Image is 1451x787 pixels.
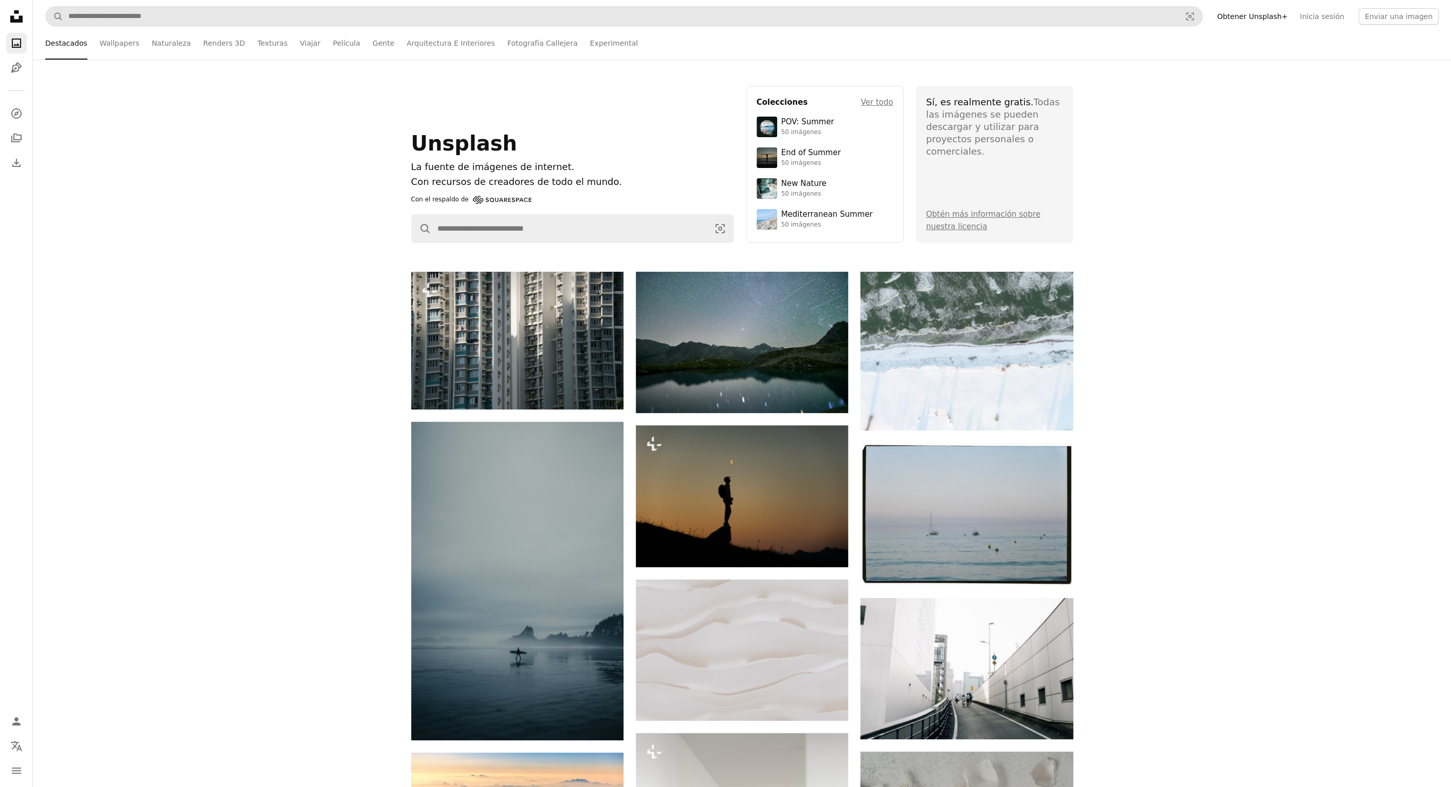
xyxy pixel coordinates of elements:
span: Unsplash [411,132,517,155]
a: Explorar [6,103,27,124]
a: Ver todo [860,96,893,108]
div: End of Summer [781,148,841,158]
img: Surfista caminando en una playa brumosa con tabla de surf [411,422,623,740]
div: 50 imágenes [781,221,873,229]
div: Todas las imágenes se pueden descargar y utilizar para proyectos personales o comerciales. [926,96,1063,158]
a: Naturaleza [152,27,191,60]
form: Encuentra imágenes en todo el sitio [411,214,734,243]
span: Sí, es realmente gratis. [926,97,1034,107]
img: Dos veleros en aguas tranquilas del océano al anochecer [860,443,1073,586]
h4: Colecciones [757,96,808,108]
a: Historial de descargas [6,153,27,173]
a: Cielo nocturno estrellado sobre un tranquilo lago de montaña [636,338,848,347]
a: Mediterranean Summer50 imágenes [757,209,893,230]
img: premium_photo-1688410049290-d7394cc7d5df [757,209,777,230]
div: 50 imágenes [781,128,834,137]
button: Búsqueda visual [707,215,733,242]
a: Con el respaldo de [411,194,531,206]
a: Dos veleros en aguas tranquilas del océano al anochecer [860,510,1073,519]
a: Surfista caminando en una playa brumosa con tabla de surf [411,576,623,585]
img: Altos edificios de apartamentos con muchas ventanas y balcones. [411,272,623,409]
a: Fondo ondulado blanco abstracto con sombras suaves [636,645,848,654]
a: Iniciar sesión / Registrarse [6,711,27,732]
a: Experimental [590,27,638,60]
img: premium_photo-1753820185677-ab78a372b033 [757,117,777,137]
img: Gente en bicicleta por una carretera entre edificios modernos [860,598,1073,739]
button: Buscar en Unsplash [46,7,63,26]
a: Arquitectura E Interiores [407,27,495,60]
a: Viajar [300,27,320,60]
img: Paisaje cubierto de nieve con agua congelada [860,272,1073,430]
img: Silueta de un excursionista mirando la luna al atardecer. [636,425,848,567]
img: Cielo nocturno estrellado sobre un tranquilo lago de montaña [636,272,848,413]
a: Texturas [258,27,288,60]
div: 50 imágenes [781,159,841,167]
a: POV: Summer50 imágenes [757,117,893,137]
button: Menú [6,760,27,781]
a: End of Summer50 imágenes [757,147,893,168]
a: Altos edificios de apartamentos con muchas ventanas y balcones. [411,335,623,345]
a: Paisaje cubierto de nieve con agua congelada [860,346,1073,355]
a: Inicio — Unsplash [6,6,27,29]
button: Buscar en Unsplash [412,215,431,242]
div: New Nature [781,179,826,189]
img: premium_photo-1754398386796-ea3dec2a6302 [757,147,777,168]
a: New Nature50 imágenes [757,178,893,199]
a: Obtener Unsplash+ [1211,8,1294,25]
a: Obtén más información sobre nuestra licencia [926,210,1040,231]
a: Silueta de un excursionista mirando la luna al atardecer. [636,491,848,500]
img: Fondo ondulado blanco abstracto con sombras suaves [636,579,848,721]
div: POV: Summer [781,117,834,127]
a: Película [333,27,360,60]
button: Idioma [6,736,27,756]
div: 50 imágenes [781,190,826,198]
a: Renders 3D [203,27,245,60]
a: Fotos [6,33,27,53]
a: Gente en bicicleta por una carretera entre edificios modernos [860,664,1073,673]
button: Búsqueda visual [1178,7,1202,26]
h1: La fuente de imágenes de internet. [411,160,734,175]
a: Inicia sesión [1294,8,1350,25]
a: Fotografía Callejera [507,27,578,60]
button: Enviar una imagen [1358,8,1439,25]
a: Wallpapers [100,27,139,60]
a: Gente [373,27,394,60]
a: Ilustraciones [6,58,27,78]
div: Mediterranean Summer [781,210,873,220]
img: premium_photo-1755037089989-422ee333aef9 [757,178,777,199]
p: Con recursos de creadores de todo el mundo. [411,175,734,190]
a: Colecciones [6,128,27,148]
form: Encuentra imágenes en todo el sitio [45,6,1203,27]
